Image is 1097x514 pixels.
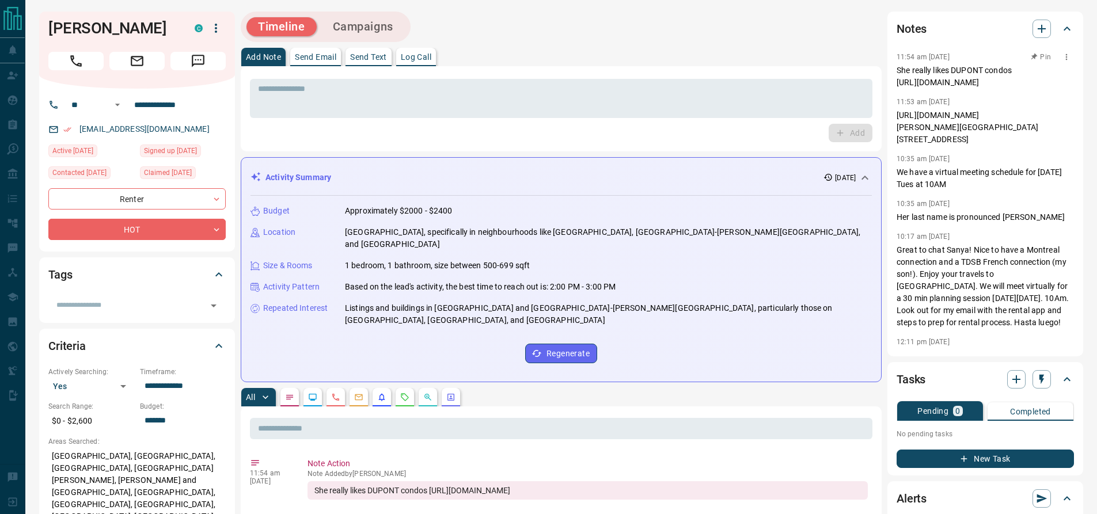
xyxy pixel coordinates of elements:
[140,166,226,182] div: Tue Jul 29 2025
[897,233,950,241] p: 10:17 am [DATE]
[446,393,455,402] svg: Agent Actions
[897,370,925,389] h2: Tasks
[246,53,281,61] p: Add Note
[263,226,295,238] p: Location
[140,144,226,161] div: Sat Jun 18 2022
[263,302,328,314] p: Repeated Interest
[246,17,317,36] button: Timeline
[144,167,192,178] span: Claimed [DATE]
[48,412,134,431] p: $0 - $2,600
[897,20,927,38] h2: Notes
[48,144,134,161] div: Mon Jul 28 2025
[345,302,872,326] p: Listings and buildings in [GEOGRAPHIC_DATA] and [GEOGRAPHIC_DATA]-[PERSON_NAME][GEOGRAPHIC_DATA],...
[52,167,107,178] span: Contacted [DATE]
[897,15,1074,43] div: Notes
[308,481,868,500] div: She really likes DUPONT condos [URL][DOMAIN_NAME]
[897,450,1074,468] button: New Task
[350,53,387,61] p: Send Text
[48,219,226,240] div: HOT
[897,109,1074,146] p: [URL][DOMAIN_NAME] [PERSON_NAME][GEOGRAPHIC_DATA][STREET_ADDRESS]
[345,281,616,293] p: Based on the lead's activity, the best time to reach out is: 2:00 PM - 3:00 PM
[295,53,336,61] p: Send Email
[400,393,409,402] svg: Requests
[195,24,203,32] div: condos.ca
[140,367,226,377] p: Timeframe:
[897,365,1074,393] div: Tasks
[170,52,226,70] span: Message
[897,53,950,61] p: 11:54 am [DATE]
[48,188,226,210] div: Renter
[917,407,948,415] p: Pending
[897,485,1074,512] div: Alerts
[48,401,134,412] p: Search Range:
[423,393,432,402] svg: Opportunities
[1010,408,1051,416] p: Completed
[835,173,856,183] p: [DATE]
[1024,52,1058,62] button: Pin
[111,98,124,112] button: Open
[263,281,320,293] p: Activity Pattern
[48,377,134,395] div: Yes
[308,393,317,402] svg: Lead Browsing Activity
[897,211,1074,223] p: Her last name is pronounced [PERSON_NAME]
[48,166,134,182] div: Wed Jul 30 2025
[308,470,868,478] p: Note Added by [PERSON_NAME]
[897,166,1074,191] p: We have a virtual meeting schedule for [DATE] Tues at 10AM
[263,260,313,272] p: Size & Rooms
[354,393,363,402] svg: Emails
[63,125,71,134] svg: Email Verified
[250,469,290,477] p: 11:54 am
[308,458,868,470] p: Note Action
[206,298,222,314] button: Open
[48,436,226,447] p: Areas Searched:
[897,155,950,163] p: 10:35 am [DATE]
[897,425,1074,443] p: No pending tasks
[377,393,386,402] svg: Listing Alerts
[897,489,927,508] h2: Alerts
[48,337,86,355] h2: Criteria
[52,145,93,157] span: Active [DATE]
[525,344,597,363] button: Regenerate
[48,332,226,360] div: Criteria
[250,167,872,188] div: Activity Summary[DATE]
[897,338,950,346] p: 12:11 pm [DATE]
[897,200,950,208] p: 10:35 am [DATE]
[48,265,72,284] h2: Tags
[48,367,134,377] p: Actively Searching:
[48,52,104,70] span: Call
[48,261,226,288] div: Tags
[897,244,1074,329] p: Great to chat Sanya! Nice to have a Montreal connection and a TDSB French connection (my son!). E...
[263,205,290,217] p: Budget
[897,64,1074,89] p: She really likes DUPONT condos [URL][DOMAIN_NAME]
[955,407,960,415] p: 0
[897,98,950,106] p: 11:53 am [DATE]
[321,17,405,36] button: Campaigns
[246,393,255,401] p: All
[48,19,177,37] h1: [PERSON_NAME]
[285,393,294,402] svg: Notes
[345,226,872,250] p: [GEOGRAPHIC_DATA], specifically in neighbourhoods like [GEOGRAPHIC_DATA], [GEOGRAPHIC_DATA]-[PERS...
[144,145,197,157] span: Signed up [DATE]
[265,172,331,184] p: Activity Summary
[79,124,210,134] a: [EMAIL_ADDRESS][DOMAIN_NAME]
[401,53,431,61] p: Log Call
[140,401,226,412] p: Budget:
[109,52,165,70] span: Email
[331,393,340,402] svg: Calls
[250,477,290,485] p: [DATE]
[345,205,453,217] p: Approximately $2000 - $2400
[345,260,530,272] p: 1 bedroom, 1 bathroom, size between 500-699 sqft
